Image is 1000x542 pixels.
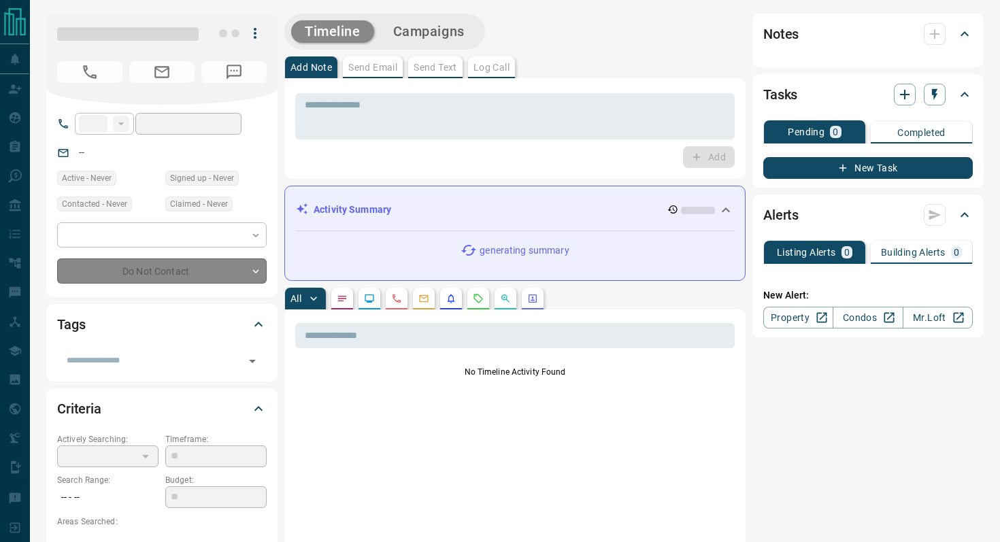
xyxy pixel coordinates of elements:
span: Claimed - Never [170,197,228,211]
p: generating summary [480,243,569,258]
p: Actively Searching: [57,433,159,445]
h2: Alerts [763,204,799,226]
div: Activity Summary [296,197,734,222]
svg: Emails [418,293,429,304]
p: 0 [844,248,850,257]
p: New Alert: [763,288,973,303]
p: Budget: [165,474,267,486]
svg: Requests [473,293,484,304]
p: Completed [897,128,946,137]
p: Areas Searched: [57,515,267,528]
p: Pending [788,127,824,137]
p: Add Note [290,63,332,72]
div: Notes [763,18,973,50]
span: Signed up - Never [170,171,234,185]
div: Tags [57,308,267,341]
div: Alerts [763,199,973,231]
a: -- [79,147,84,158]
h2: Criteria [57,398,101,420]
p: Listing Alerts [777,248,836,257]
p: Timeframe: [165,433,267,445]
p: All [290,294,301,303]
h2: Notes [763,23,799,45]
div: Tasks [763,78,973,111]
h2: Tasks [763,84,797,105]
svg: Calls [391,293,402,304]
a: Condos [833,307,903,328]
svg: Opportunities [500,293,511,304]
p: -- - -- [57,486,159,509]
button: New Task [763,157,973,179]
p: 0 [833,127,838,137]
svg: Listing Alerts [446,293,456,304]
p: Activity Summary [314,203,391,217]
div: Do Not Contact [57,258,267,284]
svg: Lead Browsing Activity [364,293,375,304]
p: No Timeline Activity Found [295,366,735,378]
p: 0 [954,248,959,257]
a: Mr.Loft [903,307,973,328]
h2: Tags [57,314,85,335]
span: No Email [129,61,195,83]
button: Open [243,352,262,371]
button: Campaigns [380,20,478,43]
svg: Notes [337,293,348,304]
p: Building Alerts [881,248,946,257]
span: No Number [201,61,267,83]
p: Search Range: [57,474,159,486]
svg: Agent Actions [527,293,538,304]
button: Timeline [291,20,374,43]
div: Criteria [57,392,267,425]
a: Property [763,307,833,328]
span: Active - Never [62,171,112,185]
span: No Number [57,61,122,83]
span: Contacted - Never [62,197,127,211]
